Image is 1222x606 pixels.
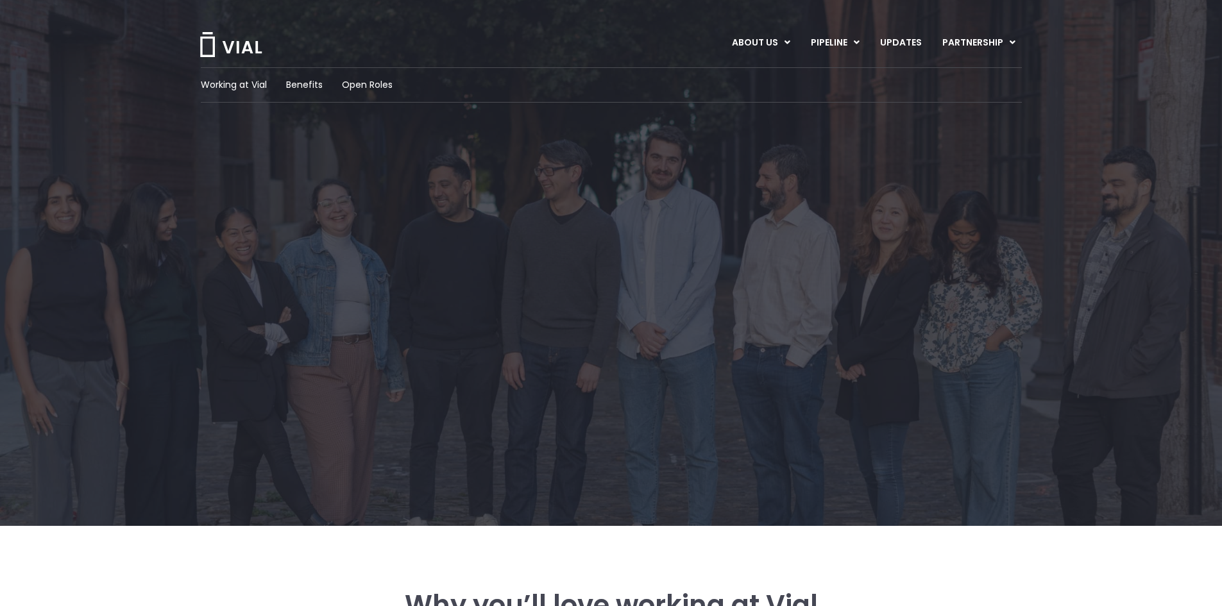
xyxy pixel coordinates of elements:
[199,32,263,57] img: Vial Logo
[342,78,393,92] a: Open Roles
[201,78,267,92] a: Working at Vial
[286,78,323,92] a: Benefits
[870,32,931,54] a: UPDATES
[722,32,800,54] a: ABOUT USMenu Toggle
[932,32,1026,54] a: PARTNERSHIPMenu Toggle
[801,32,869,54] a: PIPELINEMenu Toggle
